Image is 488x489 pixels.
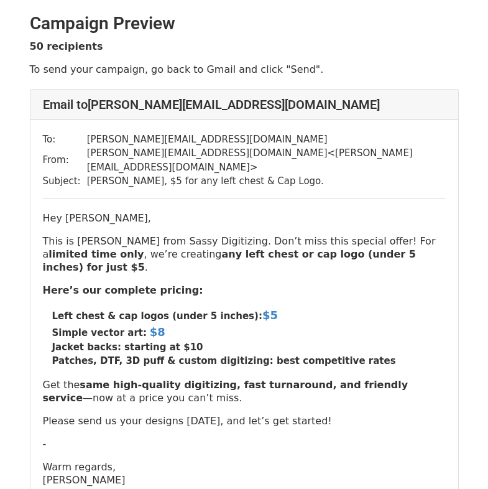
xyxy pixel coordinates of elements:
[43,235,446,274] p: This is [PERSON_NAME] from Sassy Digitizing. Don’t miss this special offer! For a , we’re creating .
[43,248,416,273] strong: any left chest or cap logo (under 5 inches) for just $5
[30,63,459,76] p: To send your campaign, go back to Gmail and click "Send".
[43,437,446,450] p: -
[30,40,103,52] strong: 50 recipients
[43,174,87,189] td: Subject:
[52,310,278,322] strong: Left chest & cap logos (under 5 inches):
[52,355,396,366] strong: Patches, DTF, 3D puff & custom digitizing: best competitive rates
[87,174,446,189] td: [PERSON_NAME], $5 for any left chest & Cap Logo.
[43,379,408,404] strong: same high-quality digitizing, fast turnaround, and friendly service
[262,309,278,322] font: $5
[150,325,165,338] font: $8
[30,13,459,34] h2: Campaign Preview
[87,146,446,174] td: [PERSON_NAME][EMAIL_ADDRESS][DOMAIN_NAME] < [PERSON_NAME][EMAIL_ADDRESS][DOMAIN_NAME] >
[43,146,87,174] td: From:
[43,212,446,225] p: Hey [PERSON_NAME],
[43,414,446,427] p: Please send us your designs [DATE], and let’s get started!
[43,133,87,147] td: To:
[52,342,203,353] strong: Jacket backs: starting at $10
[52,327,147,338] strong: Simple vector art:
[43,378,446,404] p: Get the —now at a price you can’t miss.
[43,284,203,296] b: Here’s our complete pricing:
[48,248,144,260] strong: limited time only
[87,133,446,147] td: [PERSON_NAME][EMAIL_ADDRESS][DOMAIN_NAME]
[43,97,446,112] h4: Email to [PERSON_NAME][EMAIL_ADDRESS][DOMAIN_NAME]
